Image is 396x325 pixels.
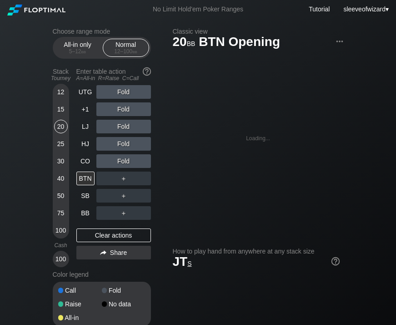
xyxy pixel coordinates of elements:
[58,315,102,321] div: All-in
[76,102,95,116] div: +1
[54,154,68,168] div: 30
[76,64,151,85] div: Enter table action
[76,172,95,185] div: BTN
[54,206,68,220] div: 75
[96,85,151,99] div: Fold
[54,85,68,99] div: 12
[102,287,145,294] div: Fold
[53,28,151,35] h2: Choose range mode
[187,38,195,48] span: bb
[49,75,73,81] div: Tourney
[343,5,386,13] span: sleeveofwizard
[54,223,68,237] div: 100
[107,48,145,55] div: 12 – 100
[132,48,137,55] span: bb
[76,189,95,203] div: SB
[96,189,151,203] div: ＋
[187,258,191,268] span: s
[173,28,344,35] h2: Classic view
[76,154,95,168] div: CO
[96,206,151,220] div: ＋
[54,252,68,266] div: 100
[309,5,330,13] a: Tutorial
[58,301,102,307] div: Raise
[49,242,73,249] div: Cash
[96,137,151,151] div: Fold
[57,39,99,56] div: All-in only
[102,301,145,307] div: No data
[54,102,68,116] div: 15
[59,48,97,55] div: 5 – 12
[81,48,86,55] span: bb
[96,172,151,185] div: ＋
[197,35,281,50] span: BTN Opening
[76,120,95,133] div: LJ
[49,64,73,85] div: Stack
[76,246,151,259] div: Share
[54,172,68,185] div: 40
[171,35,197,50] span: 20
[331,256,341,266] img: help.32db89a4.svg
[335,36,345,46] img: ellipsis.fd386fe8.svg
[96,154,151,168] div: Fold
[96,120,151,133] div: Fold
[76,206,95,220] div: BB
[53,267,151,282] div: Color legend
[246,135,270,142] div: Loading...
[54,189,68,203] div: 50
[173,248,340,255] h2: How to play hand from anywhere at any stack size
[142,66,152,76] img: help.32db89a4.svg
[139,5,257,15] div: No Limit Hold’em Poker Ranges
[96,102,151,116] div: Fold
[76,85,95,99] div: UTG
[105,39,147,56] div: Normal
[341,4,390,14] div: ▾
[76,75,151,81] div: A=All-in R=Raise C=Call
[173,254,192,269] span: JT
[54,120,68,133] div: 20
[76,137,95,151] div: HJ
[54,137,68,151] div: 25
[76,229,151,242] div: Clear actions
[7,5,65,15] img: Floptimal logo
[58,287,102,294] div: Call
[100,250,106,255] img: share.864f2f62.svg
